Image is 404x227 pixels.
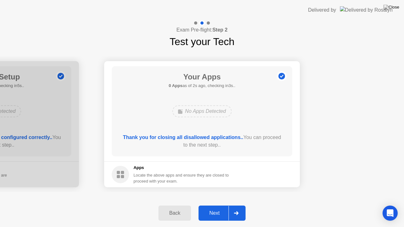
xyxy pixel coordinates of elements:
img: Delivered by Rosalyn [340,6,393,14]
div: Delivered by [308,6,336,14]
h5: as of 2s ago, checking in3s.. [169,83,235,89]
div: Locate the above apps and ensure they are closed to proceed with your exam. [134,172,229,184]
button: Back [158,206,191,221]
b: Step 2 [212,27,228,32]
img: Close [383,5,399,10]
div: No Apps Detected [172,105,231,117]
div: Back [160,210,189,216]
button: Next [199,206,246,221]
div: Next [200,210,229,216]
div: You can proceed to the next step.. [121,134,283,149]
h1: Test your Tech [169,34,235,49]
b: Thank you for closing all disallowed applications.. [123,135,243,140]
h1: Your Apps [169,71,235,83]
div: Open Intercom Messenger [383,206,398,221]
b: 0 Apps [169,83,182,88]
h4: Exam Pre-flight: [176,26,228,34]
h5: Apps [134,165,229,171]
